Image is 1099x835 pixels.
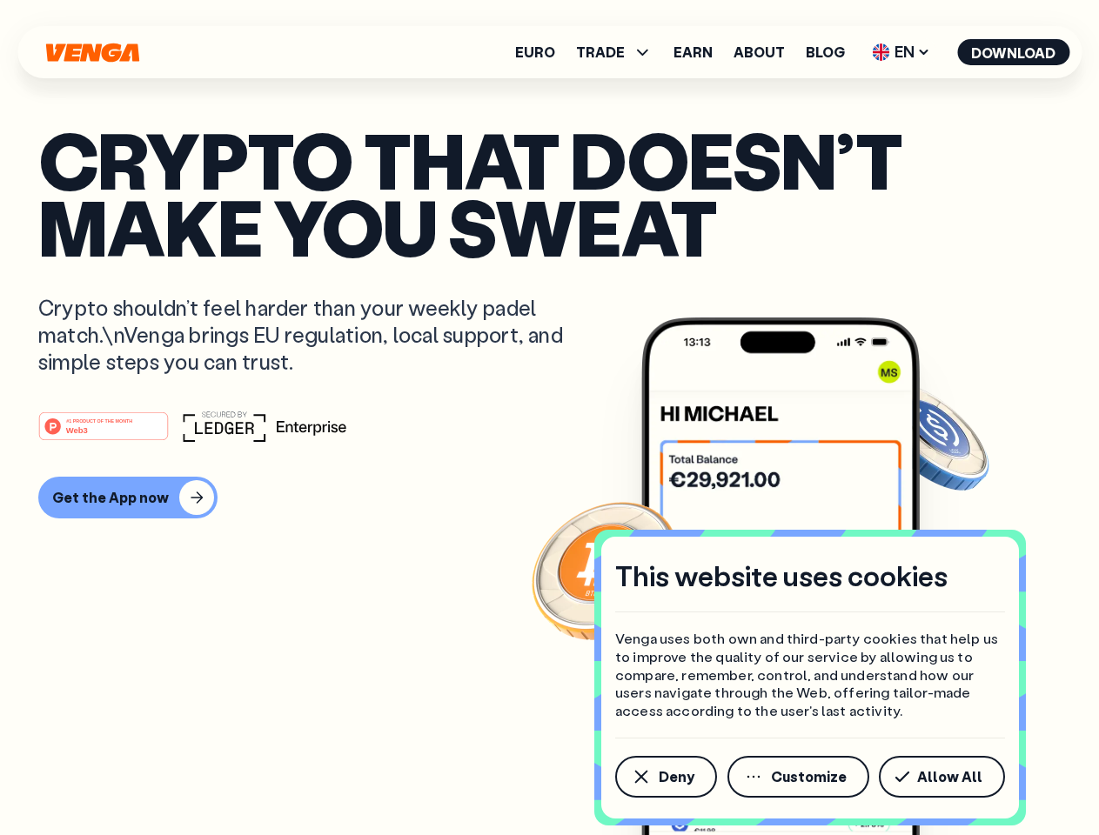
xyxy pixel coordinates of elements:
span: TRADE [576,42,653,63]
span: Deny [659,770,694,784]
span: TRADE [576,45,625,59]
div: Get the App now [52,489,169,506]
h4: This website uses cookies [615,558,948,594]
button: Allow All [879,756,1005,798]
span: Allow All [917,770,982,784]
a: About [734,45,785,59]
img: Bitcoin [528,491,685,648]
button: Download [957,39,1069,65]
p: Crypto shouldn’t feel harder than your weekly padel match.\nVenga brings EU regulation, local sup... [38,294,588,376]
a: Earn [673,45,713,59]
p: Venga uses both own and third-party cookies that help us to improve the quality of our service by... [615,630,1005,720]
p: Crypto that doesn’t make you sweat [38,126,1061,259]
a: Get the App now [38,477,1061,518]
img: USDC coin [868,374,993,499]
button: Customize [727,756,869,798]
button: Deny [615,756,717,798]
a: #1 PRODUCT OF THE MONTHWeb3 [38,422,169,444]
button: Get the App now [38,477,218,518]
tspan: #1 PRODUCT OF THE MONTH [66,417,132,423]
span: Customize [771,770,847,784]
a: Blog [806,45,845,59]
svg: Home [44,43,141,63]
span: EN [866,38,936,66]
img: flag-uk [872,43,889,61]
a: Euro [515,45,555,59]
tspan: Web3 [66,424,88,434]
